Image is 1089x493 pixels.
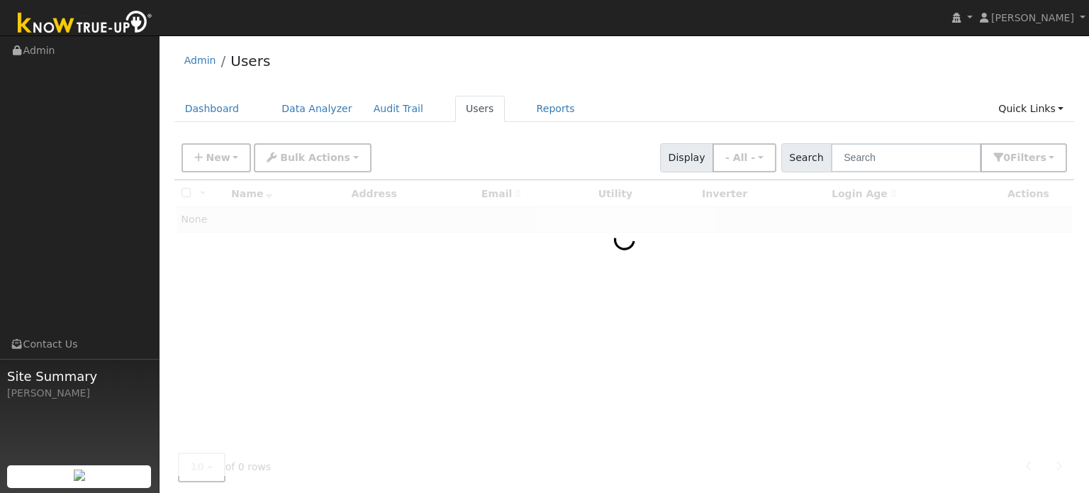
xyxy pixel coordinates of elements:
[781,143,832,172] span: Search
[713,143,776,172] button: - All -
[181,143,252,172] button: New
[206,152,230,163] span: New
[254,143,371,172] button: Bulk Actions
[280,152,350,163] span: Bulk Actions
[184,55,216,66] a: Admin
[1040,152,1046,163] span: s
[7,367,152,386] span: Site Summary
[981,143,1067,172] button: 0Filters
[230,52,270,70] a: Users
[174,96,250,122] a: Dashboard
[7,386,152,401] div: [PERSON_NAME]
[660,143,713,172] span: Display
[1010,152,1046,163] span: Filter
[363,96,434,122] a: Audit Trail
[455,96,505,122] a: Users
[831,143,981,172] input: Search
[74,470,85,481] img: retrieve
[11,8,160,40] img: Know True-Up
[991,12,1074,23] span: [PERSON_NAME]
[988,96,1074,122] a: Quick Links
[271,96,363,122] a: Data Analyzer
[526,96,586,122] a: Reports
